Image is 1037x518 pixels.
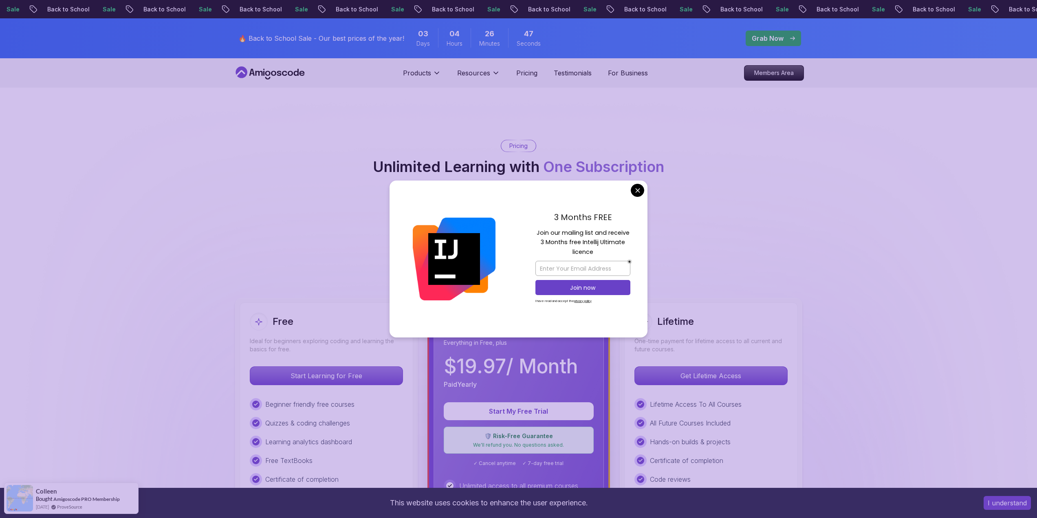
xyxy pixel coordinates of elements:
p: One-time payment for lifetime access to all current and future courses. [634,337,788,353]
p: Sale [756,5,782,13]
button: Products [403,68,441,84]
p: Certificate of completion [650,456,723,465]
a: Get Lifetime Access [634,372,788,380]
span: Bought [36,496,53,502]
p: Start My Free Trial [454,406,584,416]
span: Colleen [36,488,57,495]
p: Sale [275,5,302,13]
p: Quizzes & coding challenges [265,418,350,428]
img: provesource social proof notification image [7,485,33,511]
p: Back to School [28,5,83,13]
span: Minutes [479,40,500,48]
button: Start My Free Trial [444,402,594,420]
p: $ 19.97 / Month [444,357,578,376]
span: 47 Seconds [524,28,533,40]
p: Lifetime Access To All Courses [650,399,742,409]
button: Resources [457,68,500,84]
p: Back to School [893,5,949,13]
span: 26 Minutes [485,28,494,40]
a: Pricing [516,68,537,78]
p: Everything in Free, plus [444,339,594,347]
button: Accept cookies [984,496,1031,510]
span: 4 Hours [449,28,460,40]
p: Sale [372,5,398,13]
p: Resources [457,68,490,78]
p: Beginner friendly free courses [265,399,354,409]
h2: Free [273,315,293,328]
a: ProveSource [57,503,82,510]
h2: Unlimited Learning with [373,159,664,175]
p: Back to School [124,5,179,13]
p: Members Area [744,66,804,80]
p: Ideal for beginners exploring coding and learning the basics for free. [250,337,403,353]
span: One Subscription [543,158,664,176]
p: Sale [83,5,109,13]
p: Back to School [220,5,275,13]
span: ✓ Cancel anytime [473,460,516,467]
p: 🔥 Back to School Sale - Our best prices of the year! [238,33,404,43]
p: All Future Courses Included [650,418,731,428]
p: 🛡️ Risk-Free Guarantee [449,432,588,440]
p: Back to School [701,5,756,13]
button: Start Learning for Free [250,366,403,385]
p: Sale [949,5,975,13]
a: Members Area [744,65,804,81]
p: Unlimited access to all premium courses [459,481,578,491]
p: Sale [564,5,590,13]
h2: Lifetime [657,315,694,328]
p: Sale [660,5,686,13]
span: [DATE] [36,503,49,510]
span: ✓ 7-day free trial [522,460,564,467]
p: Products [403,68,431,78]
p: Back to School [797,5,852,13]
p: We'll refund you. No questions asked. [449,442,588,448]
p: Learning analytics dashboard [265,437,352,447]
p: Back to School [316,5,372,13]
p: Back to School [412,5,468,13]
p: Sale [468,5,494,13]
p: Back to School [509,5,564,13]
a: Start Learning for Free [250,372,403,380]
p: Code reviews [650,474,691,484]
p: Grab Now [752,33,784,43]
p: Back to School [605,5,660,13]
p: Get Lifetime Access [635,367,787,385]
a: Testimonials [554,68,592,78]
p: Sale [852,5,878,13]
p: Pricing [509,142,528,150]
p: Sale [179,5,205,13]
span: Seconds [517,40,541,48]
a: For Business [608,68,648,78]
button: Get Lifetime Access [634,366,788,385]
a: Amigoscode PRO Membership [53,496,120,502]
p: Hands-on builds & projects [650,437,731,447]
span: Days [416,40,430,48]
p: Certificate of completion [265,474,339,484]
p: Paid Yearly [444,379,477,389]
p: Free TextBooks [265,456,313,465]
span: 3 Days [418,28,428,40]
a: Start My Free Trial [444,407,594,415]
p: Start Learning for Free [250,367,403,385]
span: Hours [447,40,462,48]
div: This website uses cookies to enhance the user experience. [6,494,971,512]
